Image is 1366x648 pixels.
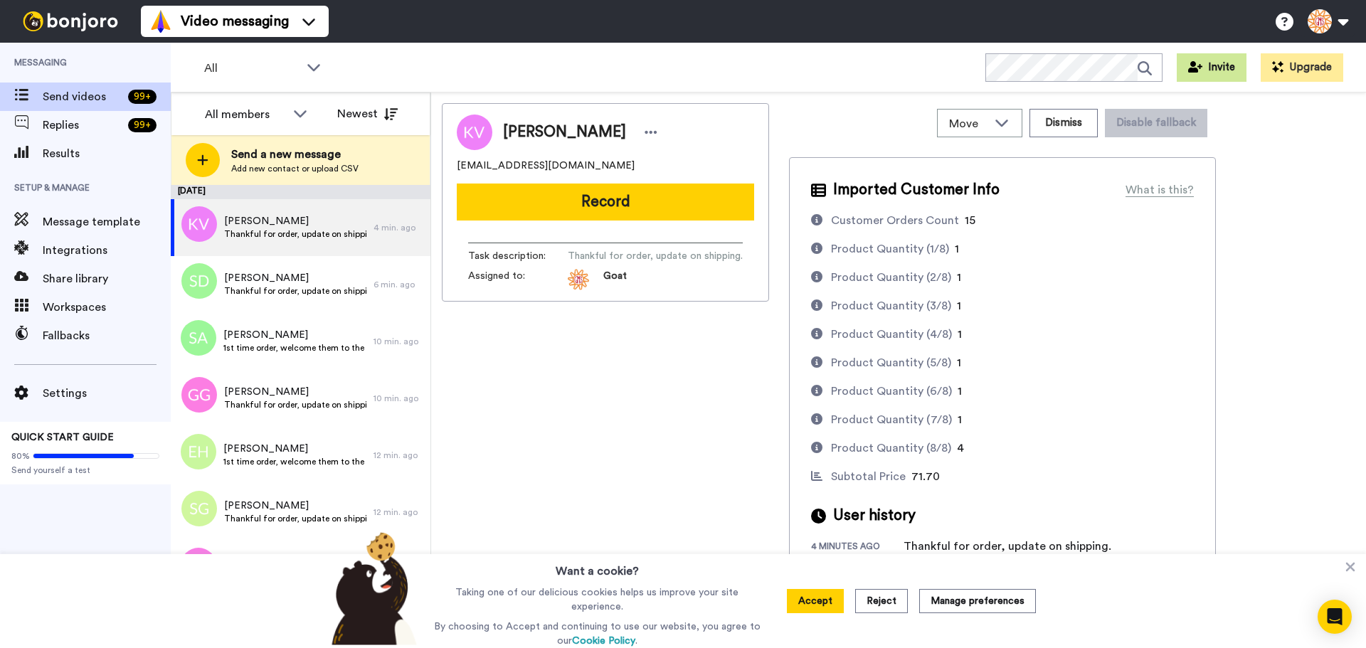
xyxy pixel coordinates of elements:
[965,215,975,226] span: 15
[457,159,635,173] span: [EMAIL_ADDRESS][DOMAIN_NAME]
[831,269,951,286] div: Product Quantity (2/8)
[831,411,952,428] div: Product Quantity (7/8)
[223,456,366,467] span: 1st time order, welcome them to the business
[811,541,904,555] div: 4 minutes ago
[43,88,122,105] span: Send videos
[1029,109,1098,137] button: Dismiss
[374,450,423,461] div: 12 min. ago
[181,491,217,526] img: sg.png
[831,212,959,229] div: Customer Orders Count
[603,269,627,290] span: Goat
[205,106,286,123] div: All members
[149,10,172,33] img: vm-color.svg
[181,11,289,31] span: Video messaging
[224,399,366,410] span: Thankful for order, update on shipping.
[43,299,171,316] span: Workspaces
[224,228,366,240] span: Thankful for order, update on shipping.
[949,115,988,132] span: Move
[374,506,423,518] div: 12 min. ago
[181,206,217,242] img: kv.png
[855,589,908,613] button: Reject
[43,270,171,287] span: Share library
[958,329,962,340] span: 1
[430,620,764,648] p: By choosing to Accept and continuing to use our website, you agree to our .
[833,179,1000,201] span: Imported Customer Info
[958,386,962,397] span: 1
[224,385,366,399] span: [PERSON_NAME]
[568,249,743,263] span: Thankful for order, update on shipping.
[787,589,844,613] button: Accept
[43,327,171,344] span: Fallbacks
[181,377,217,413] img: gg.png
[224,513,366,524] span: Thankful for order, update on shipping.
[171,185,430,199] div: [DATE]
[11,464,159,476] span: Send yourself a test
[231,146,359,163] span: Send a new message
[572,636,635,646] a: Cookie Policy
[1126,181,1194,198] div: What is this?
[224,285,366,297] span: Thankful for order, update on shipping.
[468,269,568,290] span: Assigned to:
[204,60,300,77] span: All
[11,450,30,462] span: 80%
[374,393,423,404] div: 10 min. ago
[831,354,951,371] div: Product Quantity (5/8)
[17,11,124,31] img: bj-logo-header-white.svg
[919,589,1036,613] button: Manage preferences
[181,548,216,583] img: kf.png
[181,434,216,469] img: eh.png
[374,336,423,347] div: 10 min. ago
[831,297,951,314] div: Product Quantity (3/8)
[831,468,906,485] div: Subtotal Price
[319,531,424,645] img: bear-with-cookie.png
[43,213,171,230] span: Message template
[911,471,940,482] span: 71.70
[831,440,951,457] div: Product Quantity (8/8)
[223,328,366,342] span: [PERSON_NAME]
[468,249,568,263] span: Task description :
[958,414,962,425] span: 1
[1261,53,1343,82] button: Upgrade
[224,271,366,285] span: [PERSON_NAME]
[457,184,754,221] button: Record
[831,326,952,343] div: Product Quantity (4/8)
[374,222,423,233] div: 4 min. ago
[904,538,1111,555] div: Thankful for order, update on shipping.
[955,243,959,255] span: 1
[957,442,964,454] span: 4
[224,214,366,228] span: [PERSON_NAME]
[1318,600,1352,634] div: Open Intercom Messenger
[957,300,961,312] span: 1
[831,240,949,257] div: Product Quantity (1/8)
[1177,53,1246,82] button: Invite
[833,505,916,526] span: User history
[1105,109,1207,137] button: Disable fallback
[503,122,626,143] span: [PERSON_NAME]
[957,357,961,368] span: 1
[128,118,157,132] div: 99 +
[568,269,589,290] img: 5d2957c9-16f3-4727-b4cc-986dc77f13ee-1569252105.jpg
[374,279,423,290] div: 6 min. ago
[957,272,961,283] span: 1
[181,320,216,356] img: sa.png
[831,383,952,400] div: Product Quantity (6/8)
[181,263,217,299] img: sd.png
[128,90,157,104] div: 99 +
[43,117,122,134] span: Replies
[430,585,764,614] p: Taking one of our delicious cookies helps us improve your site experience.
[556,554,639,580] h3: Want a cookie?
[43,385,171,402] span: Settings
[224,499,366,513] span: [PERSON_NAME]
[11,432,114,442] span: QUICK START GUIDE
[327,100,408,128] button: Newest
[43,242,171,259] span: Integrations
[231,163,359,174] span: Add new contact or upload CSV
[43,145,171,162] span: Results
[457,115,492,150] img: Image of Kaydi Vanthof
[223,342,366,354] span: 1st time order, welcome them to the business
[223,442,366,456] span: [PERSON_NAME]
